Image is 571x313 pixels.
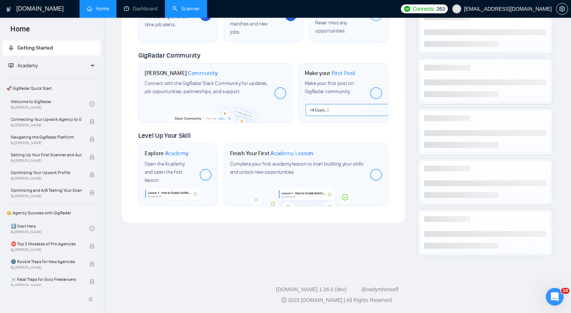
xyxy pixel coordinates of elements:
[11,141,82,145] span: By [PERSON_NAME]
[3,81,100,96] span: 🚀 GigRadar Quick Start
[17,62,38,69] span: Academy
[89,261,95,266] span: lock
[145,150,189,157] h1: Explore
[361,286,398,292] a: @vadymhimself
[89,154,95,160] span: lock
[546,288,564,306] iframe: Intercom live chat
[11,283,82,288] span: By [PERSON_NAME]
[88,296,95,303] span: double-left
[11,116,82,123] span: Connecting Your Upwork Agency to GigRadar
[11,133,82,141] span: Navigating the GigRadar Platform
[454,6,459,11] span: user
[315,20,347,34] span: Never miss any opportunities.
[230,161,364,175] span: Complete your first academy lesson to start building your skills and unlock new opportunities.
[89,226,95,231] span: check-circle
[145,69,218,77] h1: [PERSON_NAME]
[230,150,313,157] h1: Finish Your First
[9,62,38,69] span: Academy
[404,6,410,12] img: upwork-logo.png
[9,63,14,68] span: fund-projection-screen
[11,169,82,176] span: Optimizing Your Upwork Profile
[11,276,82,283] span: ☠️ Fatal Traps for Solo Freelancers
[138,132,190,140] span: Level Up Your Skill
[11,265,82,270] span: By [PERSON_NAME]
[89,279,95,284] span: lock
[556,6,568,12] a: setting
[165,150,189,157] span: Academy
[17,45,53,51] span: Getting Started
[436,5,445,13] span: 263
[172,6,200,12] a: searchScanner
[11,220,89,237] a: 1️⃣ Start HereBy[PERSON_NAME]
[11,248,82,252] span: By [PERSON_NAME]
[561,288,570,294] span: 10
[124,6,158,12] a: dashboardDashboard
[11,159,82,163] span: By [PERSON_NAME]
[145,80,268,95] span: Connect with the GigRadar Slack Community for updates, job opportunities, partnerships, and support.
[11,258,82,265] span: 🌚 Rookie Traps for New Agencies
[89,244,95,249] span: lock
[305,69,355,77] h1: Make your
[276,286,347,292] a: [DOMAIN_NAME] 1.26.0 (dev)
[138,51,200,59] span: GigRadar Community
[557,6,568,12] span: setting
[170,101,262,123] img: slackcommunity-bg.png
[11,176,82,181] span: By [PERSON_NAME]
[11,96,89,112] a: Welcome to GigRadarBy[PERSON_NAME]
[249,189,364,206] img: academy-bg.png
[6,3,11,15] img: logo
[413,5,435,13] span: Connects:
[556,3,568,15] button: setting
[270,150,313,157] span: Academy Lesson
[3,205,100,220] span: 👑 Agency Success with GigRadar
[305,80,354,95] span: Make your first post on GigRadar community.
[89,172,95,177] span: lock
[9,45,14,50] span: rocket
[11,240,82,248] span: ⛔ Top 3 Mistakes of Pro Agencies
[281,297,287,303] span: copyright
[230,13,275,35] span: Keep updated on top matches and new jobs.
[11,187,82,194] span: Optimizing and A/B Testing Your Scanner for Better Results
[89,101,95,106] span: check-circle
[145,161,185,183] span: Open the Academy and open the first lesson.
[89,190,95,195] span: lock
[3,41,101,55] li: Getting Started
[332,69,355,77] span: First Post
[89,119,95,124] span: lock
[87,6,109,12] a: homeHome
[11,151,82,159] span: Setting Up Your First Scanner and Auto-Bidder
[11,194,82,198] span: By [PERSON_NAME]
[188,69,218,77] span: Community
[11,123,82,127] span: By [PERSON_NAME]
[4,24,36,39] span: Home
[109,296,565,304] div: 2025 [DOMAIN_NAME] | All Rights Reserved.
[89,137,95,142] span: lock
